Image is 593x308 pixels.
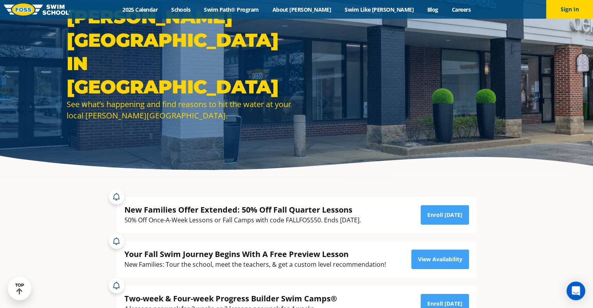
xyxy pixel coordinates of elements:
h1: [PERSON_NAME][GEOGRAPHIC_DATA] in [GEOGRAPHIC_DATA] [67,5,293,99]
div: New Families Offer Extended: 50% Off Fall Quarter Lessons [124,204,361,215]
a: Careers [445,6,477,13]
img: FOSS Swim School Logo [4,4,71,16]
div: 50% Off Once-A-Week Lessons or Fall Camps with code FALLFOSS50. Ends [DATE]. [124,215,361,225]
div: Open Intercom Messenger [566,282,585,300]
div: New Families: Tour the school, meet the teachers, & get a custom level recommendation! [124,259,386,270]
div: See what’s happening and find reasons to hit the water at your local [PERSON_NAME][GEOGRAPHIC_DATA]. [67,99,293,121]
a: Swim Path® Program [197,6,266,13]
a: 2025 Calendar [116,6,165,13]
div: Two-week & Four-week Progress Builder Swim Camps® [124,293,337,304]
a: View Availability [411,250,469,269]
a: About [PERSON_NAME] [266,6,338,13]
a: Schools [165,6,197,13]
a: Enroll [DATE] [421,205,469,225]
div: Your Fall Swim Journey Begins With A Free Preview Lesson [124,249,386,259]
a: Swim Like [PERSON_NAME] [338,6,421,13]
a: Blog [420,6,445,13]
div: TOP [15,283,24,295]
